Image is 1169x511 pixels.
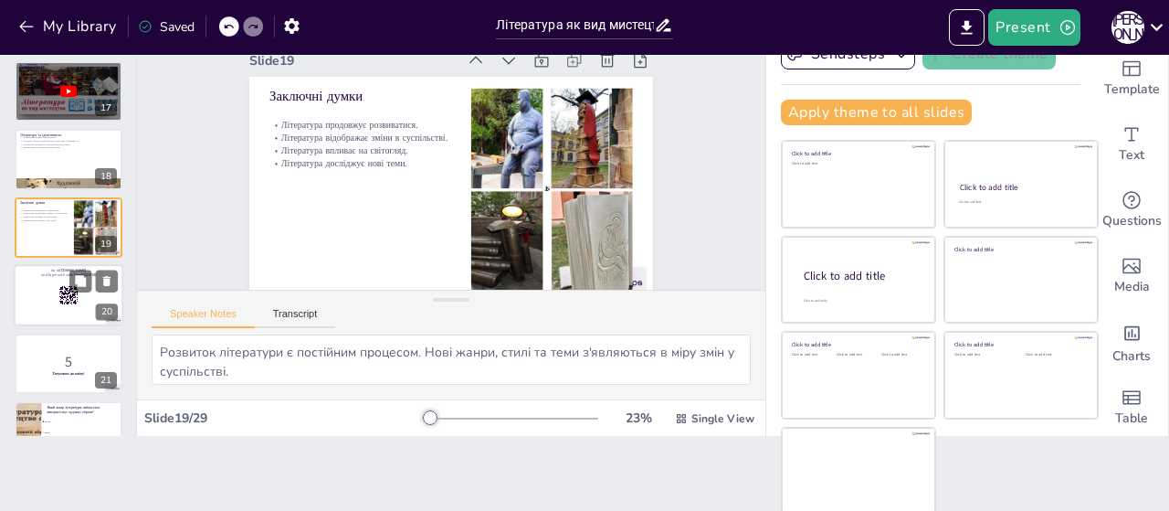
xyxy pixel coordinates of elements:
[954,341,1085,348] div: Click to add title
[96,304,118,321] div: 20
[152,308,255,328] button: Speaker Notes
[20,143,117,146] p: Література допомагає зрозуміти місце в світі.
[804,269,921,284] div: Click to add title
[95,372,117,389] div: 21
[1119,145,1144,165] span: Text
[1095,243,1168,309] div: Add images, graphics, shapes or video
[616,410,660,427] div: 23 %
[20,351,117,371] p: 5
[15,334,122,394] div: 21
[496,12,653,38] input: Insert title
[53,371,85,376] strong: Готуємось до квізу!
[45,431,121,433] span: Проза
[792,150,922,157] div: Click to add title
[20,71,117,75] p: Література відображає культурні цінності.
[59,268,86,272] strong: [DOMAIN_NAME]
[881,353,922,357] div: Click to add text
[792,341,922,348] div: Click to add title
[1095,177,1168,243] div: Get real-time input from your audience
[300,44,464,145] p: Література відображає зміни в суспільстві.
[691,411,754,426] span: Single View
[837,353,878,357] div: Click to add text
[1115,409,1148,429] span: Table
[19,273,118,279] p: and login with code
[20,64,117,69] p: Вплив культури
[960,182,1081,193] div: Click to add title
[1114,277,1150,297] span: Media
[1095,309,1168,375] div: Add charts and graphs
[19,268,118,273] p: Go to
[321,5,487,112] p: Заключні думки
[1111,9,1144,46] button: О [PERSON_NAME]
[307,33,470,134] p: Література продовжує розвиватися.
[20,132,117,137] p: Література та ідентичність
[20,145,117,149] p: Читачі можуть знайти спільні риси.
[295,55,458,156] p: Література впливає на світогляд.
[289,66,452,167] p: Література досліджує нові теми.
[20,215,68,218] p: Література впливає на світогляд.
[14,12,124,41] button: My Library
[45,421,121,422] span: Поезія
[20,218,68,222] p: Література досліджує нові теми.
[988,9,1079,46] button: Present
[255,308,336,328] button: Transcript
[47,405,117,415] p: Який жанр літератури найчастіше використовує художні образи?
[20,78,117,81] p: Вплив культури робить літературу різноманітною.
[95,236,117,252] div: 19
[96,271,118,293] button: Delete Slide
[20,212,68,216] p: Література відображає зміни в суспільстві.
[949,9,985,46] button: Export to PowerPoint
[152,335,751,385] textarea: Розвиток літератури є постійним процесом. Нові жанри, стилі та теми з'являються в міру змін у сус...
[1026,353,1083,357] div: Click to add text
[69,271,91,293] button: Duplicate Slide
[20,208,68,212] p: Література продовжує розвиватися.
[1102,211,1162,231] span: Questions
[1111,11,1144,44] div: О [PERSON_NAME]
[14,264,123,326] div: 20
[1112,346,1151,367] span: Charts
[959,200,1080,205] div: Click to add text
[20,200,68,206] p: Заключні думки
[1104,80,1160,100] span: Template
[792,353,833,357] div: Click to add text
[20,68,117,71] p: Культура впливає на художні образи.
[792,162,922,166] div: Click to add text
[1095,112,1168,177] div: Add text boxes
[138,18,195,36] div: Saved
[20,74,117,78] p: Автори черпають натхнення з культури.
[15,61,122,122] div: 17
[954,245,1085,252] div: Click to add title
[954,353,1012,357] div: Click to add text
[20,135,117,139] p: Література формує ідентичність.
[144,410,423,427] div: Slide 19 / 29
[1095,46,1168,112] div: Add ready made slides
[20,139,117,143] p: Художні образи відображають культурні особливості.
[95,100,117,116] div: 17
[804,299,919,303] div: Click to add body
[15,129,122,189] div: 18
[95,168,117,185] div: 18
[15,197,122,258] div: 19
[1095,375,1168,441] div: Add a table
[781,100,972,125] button: Apply theme to all slides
